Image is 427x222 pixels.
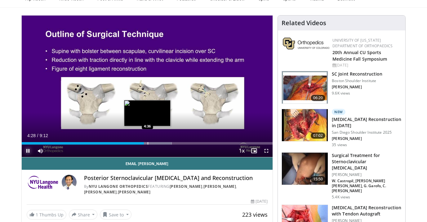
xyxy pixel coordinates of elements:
[36,212,38,218] span: 1
[40,133,48,138] span: 9:12
[22,157,273,170] a: Email [PERSON_NAME]
[34,145,47,157] button: Mute
[242,211,268,218] span: 223 views
[37,133,38,138] span: /
[332,152,402,171] h3: Surgical Treatment for Sternoclavicular [MEDICAL_DATA]
[260,145,273,157] button: Fullscreen
[282,109,328,141] img: 4d1f587c-b296-4420-8061-52b60a5149ee.150x105_q85_crop-smart_upscale.jpg
[311,95,326,101] span: 06:20
[248,145,260,157] button: Enable picture-in-picture mode
[332,130,402,135] p: San Diego Shoulder Institute 2025
[332,91,350,96] p: 9.6K views
[69,210,98,220] button: Share
[283,38,329,49] img: 355603a8-37da-49b6-856f-e00d7e9307d3.png.150x105_q85_autocrop_double_scale_upscale_version-0.2.png
[235,145,248,157] button: Playback Rate
[124,100,171,126] img: image.jpeg
[282,153,328,185] img: AMFAUBLRvnRX8J4n4yMDoxOjA4MTs8z0.150x105_q85_crop-smart_upscale.jpg
[22,145,34,157] button: Pause
[100,210,131,220] button: Save to
[332,178,402,193] p: W. Castropil, [PERSON_NAME] [PERSON_NAME], G. Garofo, C. [PERSON_NAME]
[332,38,393,49] a: University of [US_STATE] Department of Orthopaedics
[332,195,350,200] p: 5.4K views
[84,189,117,195] a: [PERSON_NAME]
[62,175,77,190] img: Avatar
[332,205,402,217] h3: [MEDICAL_DATA] Reconstruction with Tendon Autograft
[332,172,402,177] p: [PERSON_NAME]
[332,49,387,62] a: 20th Annual CU Sports Medicine Fall Symposium
[118,189,151,195] a: [PERSON_NAME]
[311,176,326,182] span: 15:50
[282,71,328,104] img: Vx8lr-LI9TPdNKgn4xMDoxOjB1O8AjAz.150x105_q85_crop-smart_upscale.jpg
[22,16,273,157] video-js: Video Player
[332,109,345,115] p: New
[22,142,273,145] div: Progress Bar
[332,116,402,129] h3: [MEDICAL_DATA] Reconstruction in [DATE]
[332,62,400,68] div: [DATE]
[27,175,59,190] img: NYU Langone Orthopedics
[27,133,36,138] span: 4:28
[203,184,236,189] a: [PERSON_NAME]
[27,210,66,220] a: 1 Thumbs Up
[332,142,347,147] p: 35 views
[251,199,268,204] div: [DATE]
[332,78,382,83] p: Boston Shoulder Institute
[332,85,382,90] p: [PERSON_NAME]
[282,19,326,27] h4: Related Videos
[282,152,402,200] a: 15:50 Surgical Treatment for Sternoclavicular [MEDICAL_DATA] [PERSON_NAME] W. Castropil, [PERSON_...
[170,184,202,189] a: [PERSON_NAME]
[89,184,148,189] a: NYU Langone Orthopedics
[332,71,382,77] h3: SC Joint Reconstruction
[332,136,402,141] p: [PERSON_NAME]
[84,175,268,182] h4: Posterior Sternoclavicular [MEDICAL_DATA] and Reconstruction
[84,184,268,195] div: By FEATURING , , ,
[311,132,326,139] span: 07:02
[282,71,402,104] a: 06:20 SC Joint Reconstruction Boston Shoulder Institute [PERSON_NAME] 9.6K views
[282,109,402,147] a: 07:02 New [MEDICAL_DATA] Reconstruction in [DATE] San Diego Shoulder Institute 2025 [PERSON_NAME]...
